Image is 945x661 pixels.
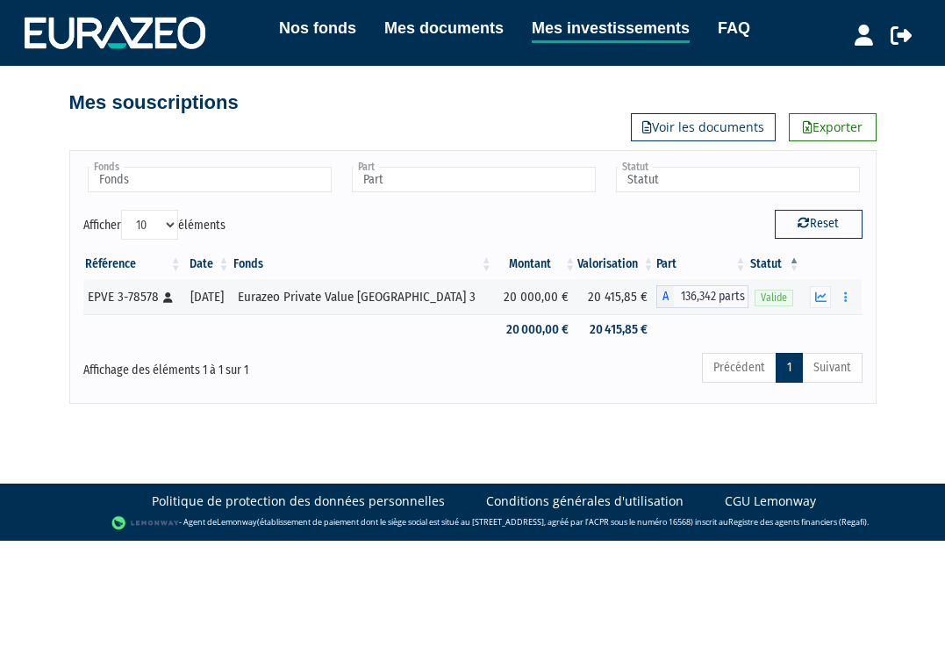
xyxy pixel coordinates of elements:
a: Nos fonds [279,16,356,40]
div: - Agent de (établissement de paiement dont le siège social est situé au [STREET_ADDRESS], agréé p... [18,514,927,532]
a: Politique de protection des données personnelles [152,492,445,510]
a: CGU Lemonway [725,492,816,510]
a: 1 [776,353,803,383]
span: 136,342 parts [674,285,748,308]
label: Afficher éléments [83,210,226,240]
a: Registre des agents financiers (Regafi) [728,516,867,528]
div: [DATE] [190,288,226,306]
a: FAQ [718,16,750,40]
img: 1732889491-logotype_eurazeo_blanc_rvb.png [25,17,205,48]
div: A - Eurazeo Private Value Europe 3 [656,285,748,308]
div: Affichage des éléments 1 à 1 sur 1 [83,351,393,379]
th: Fonds: activer pour trier la colonne par ordre croissant [232,249,494,279]
div: EPVE 3-78578 [88,288,177,306]
a: Exporter [789,113,877,141]
a: Suivant [802,353,863,383]
div: Eurazeo Private Value [GEOGRAPHIC_DATA] 3 [238,288,488,306]
td: 20 000,00 € [494,314,578,345]
img: logo-lemonway.png [111,514,179,532]
th: Montant: activer pour trier la colonne par ordre croissant [494,249,578,279]
td: 20 000,00 € [494,279,578,314]
i: [Français] Personne physique [163,292,173,303]
span: A [656,285,674,308]
select: Afficheréléments [121,210,178,240]
a: Mes documents [384,16,504,40]
th: Statut : activer pour trier la colonne par ordre d&eacute;croissant [748,249,802,279]
th: Part: activer pour trier la colonne par ordre croissant [656,249,748,279]
td: 20 415,85 € [577,314,655,345]
th: Valorisation: activer pour trier la colonne par ordre croissant [577,249,655,279]
a: Conditions générales d'utilisation [486,492,684,510]
a: Voir les documents [631,113,776,141]
td: 20 415,85 € [577,279,655,314]
a: Précédent [702,353,777,383]
h4: Mes souscriptions [69,92,239,113]
a: Lemonway [217,516,257,528]
a: Mes investissements [532,16,690,43]
button: Reset [775,210,863,238]
th: Date: activer pour trier la colonne par ordre croissant [183,249,232,279]
th: Référence : activer pour trier la colonne par ordre croissant [83,249,183,279]
span: Valide [755,290,793,306]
